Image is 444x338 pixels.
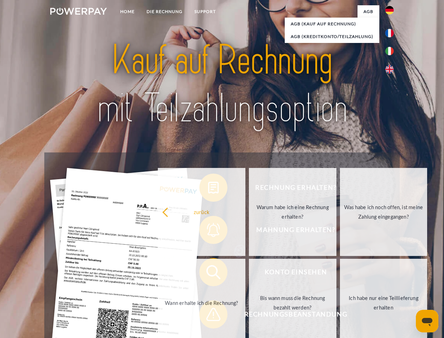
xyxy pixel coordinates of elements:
[253,293,332,312] div: Bis wann muss die Rechnung bezahlt werden?
[162,207,241,217] div: zurück
[344,202,423,221] div: Was habe ich noch offen, ist meine Zahlung eingegangen?
[385,47,394,55] img: it
[340,168,427,256] a: Was habe ich noch offen, ist meine Zahlung eingegangen?
[344,293,423,312] div: Ich habe nur eine Teillieferung erhalten
[114,5,141,18] a: Home
[162,298,241,307] div: Wann erhalte ich die Rechnung?
[285,18,379,30] a: AGB (Kauf auf Rechnung)
[385,65,394,74] img: en
[253,202,332,221] div: Warum habe ich eine Rechnung erhalten?
[385,29,394,37] img: fr
[67,34,377,135] img: title-powerpay_de.svg
[50,8,107,15] img: logo-powerpay-white.svg
[188,5,222,18] a: SUPPORT
[358,5,379,18] a: agb
[385,6,394,14] img: de
[285,30,379,43] a: AGB (Kreditkonto/Teilzahlung)
[141,5,188,18] a: DIE RECHNUNG
[416,310,438,332] iframe: Schaltfläche zum Öffnen des Messaging-Fensters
